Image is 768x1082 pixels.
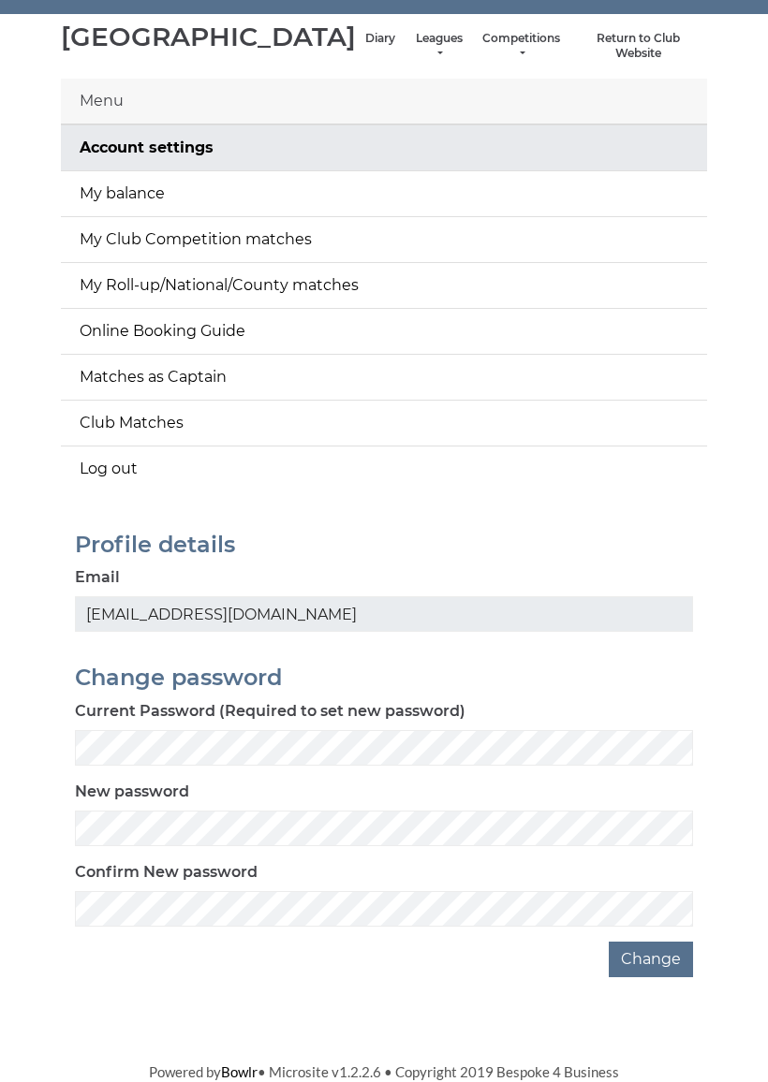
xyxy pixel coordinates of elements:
label: Confirm New password [75,861,258,884]
a: Bowlr [221,1063,258,1080]
div: [GEOGRAPHIC_DATA] [61,22,356,51]
span: Powered by • Microsite v1.2.2.6 • Copyright 2019 Bespoke 4 Business [149,1063,619,1080]
a: My Club Competition matches [61,217,707,262]
h2: Change password [75,665,693,690]
a: Club Matches [61,401,707,446]
a: Competitions [482,31,560,62]
a: Account settings [61,125,707,170]
a: Leagues [414,31,464,62]
a: Log out [61,446,707,491]
button: Change [609,942,693,977]
label: New password [75,781,189,803]
label: Email [75,566,120,589]
a: My balance [61,171,707,216]
a: My Roll-up/National/County matches [61,263,707,308]
a: Diary [365,31,395,47]
label: Current Password (Required to set new password) [75,700,465,723]
h2: Profile details [75,533,693,557]
div: Menu [61,79,707,124]
a: Online Booking Guide [61,309,707,354]
a: Matches as Captain [61,355,707,400]
a: Return to Club Website [579,31,698,62]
